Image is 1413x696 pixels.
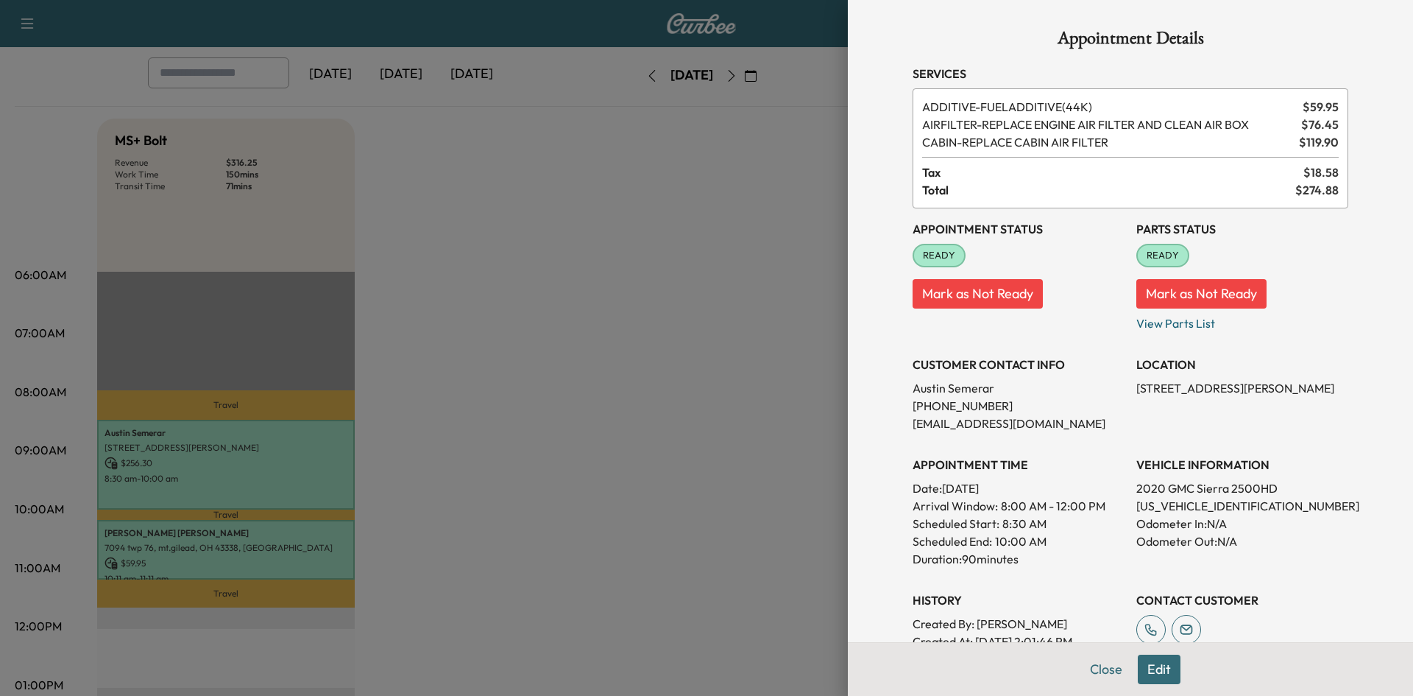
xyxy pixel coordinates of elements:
[1136,220,1348,238] h3: Parts Status
[1301,116,1339,133] span: $ 76.45
[913,479,1125,497] p: Date: [DATE]
[1136,591,1348,609] h3: CONTACT CUSTOMER
[1303,98,1339,116] span: $ 59.95
[922,181,1295,199] span: Total
[913,415,1125,432] p: [EMAIL_ADDRESS][DOMAIN_NAME]
[1136,497,1348,515] p: [US_VEHICLE_IDENTIFICATION_NUMBER]
[913,633,1125,650] p: Created At : [DATE] 2:01:46 PM
[1136,379,1348,397] p: [STREET_ADDRESS][PERSON_NAME]
[1080,655,1132,684] button: Close
[1136,356,1348,373] h3: LOCATION
[1136,532,1348,550] p: Odometer Out: N/A
[913,456,1125,474] h3: APPOINTMENT TIME
[1138,655,1180,684] button: Edit
[1001,497,1105,515] span: 8:00 AM - 12:00 PM
[913,615,1125,633] p: Created By : [PERSON_NAME]
[922,133,1293,151] span: REPLACE CABIN AIR FILTER
[922,98,1297,116] span: FUELADDITIVE(44K)
[1303,164,1339,181] span: $ 18.58
[1136,456,1348,474] h3: VEHICLE INFORMATION
[913,497,1125,515] p: Arrival Window:
[913,279,1043,309] button: Mark as Not Ready
[913,356,1125,373] h3: CUSTOMER CONTACT INFO
[1136,279,1267,309] button: Mark as Not Ready
[995,532,1047,550] p: 10:00 AM
[913,220,1125,238] h3: Appointment Status
[913,29,1348,53] h1: Appointment Details
[1002,515,1047,532] p: 8:30 AM
[1136,515,1348,532] p: Odometer In: N/A
[1299,133,1339,151] span: $ 119.90
[1138,248,1188,263] span: READY
[913,379,1125,397] p: Austin Semerar
[913,550,1125,568] p: Duration: 90 minutes
[1136,309,1348,332] p: View Parts List
[913,65,1348,82] h3: Services
[913,397,1125,415] p: [PHONE_NUMBER]
[1295,181,1339,199] span: $ 274.88
[914,248,964,263] span: READY
[922,116,1295,133] span: REPLACE ENGINE AIR FILTER AND CLEAN AIR BOX
[913,532,992,550] p: Scheduled End:
[1136,479,1348,497] p: 2020 GMC Sierra 2500HD
[922,164,1303,181] span: Tax
[913,591,1125,609] h3: History
[913,515,999,532] p: Scheduled Start:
